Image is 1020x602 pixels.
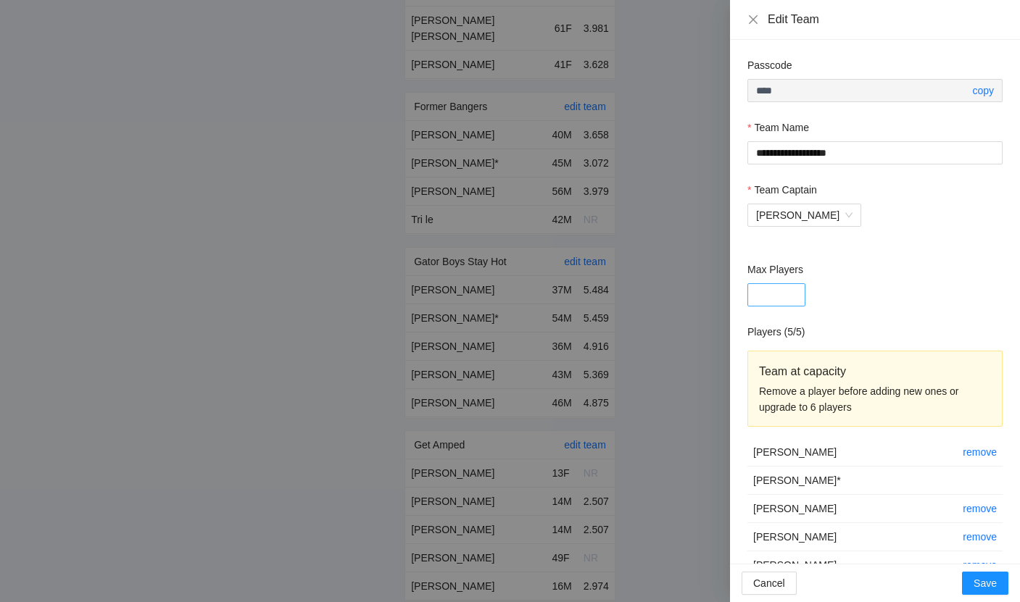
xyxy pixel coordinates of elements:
span: close [747,14,759,25]
td: [PERSON_NAME] [747,523,957,551]
label: Team Captain [747,182,817,198]
button: Cancel [742,572,797,595]
h2: Players ( 5 / 5 ) [747,324,805,340]
td: [PERSON_NAME] [747,495,957,523]
td: [PERSON_NAME] * [747,467,957,495]
button: Save [962,572,1008,595]
button: Close [747,14,759,26]
span: Save [974,575,997,591]
a: remove [963,446,997,458]
td: [PERSON_NAME] [747,438,957,467]
a: copy [972,85,994,96]
input: Team Name [747,141,1003,164]
div: Remove a player before adding new ones or upgrade to 6 players [759,383,991,415]
input: Passcode [756,83,969,99]
td: [PERSON_NAME] [747,551,957,580]
div: Team at capacity [759,362,991,380]
label: Team Name [747,120,809,135]
span: Brian Levine [756,204,853,226]
input: Max Players [747,283,805,306]
div: Edit Team [768,12,1003,28]
label: Passcode [747,57,792,73]
span: Cancel [753,575,785,591]
a: remove [963,559,997,571]
label: Max Players [747,262,803,277]
a: remove [963,503,997,514]
a: remove [963,531,997,543]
